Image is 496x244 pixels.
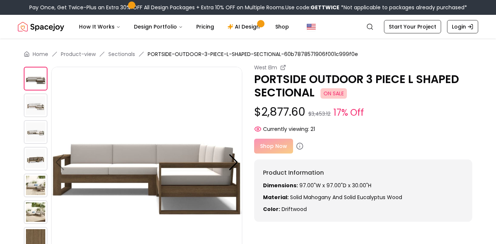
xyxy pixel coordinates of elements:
[263,205,280,213] strong: Color:
[269,19,295,34] a: Shop
[128,19,189,34] button: Design Portfolio
[447,20,478,33] a: Login
[190,19,220,34] a: Pricing
[334,106,364,119] small: 17% Off
[18,15,478,39] nav: Global
[108,50,135,58] a: Sectionals
[307,22,316,31] img: United States
[282,205,307,213] span: driftwood
[311,4,339,11] b: GETTWICE
[254,64,277,71] small: West Elm
[285,4,339,11] span: Use code:
[148,50,358,58] span: PORTSIDE-OUTDOOR-3-PIECE-L-SHAPED-SECTIONAL-60b7878571906f001c999f0e
[61,50,96,58] a: Product-view
[24,147,47,171] img: https://storage.googleapis.com/spacejoy-main/assets/60b7878571906f001c999f0e/product_3_langg93a7glh
[24,93,47,117] img: https://storage.googleapis.com/spacejoy-main/assets/60b7878571906f001c999f0e/product_1_ha012h7n9kn5
[263,168,464,177] h6: Product Information
[24,50,472,58] nav: breadcrumb
[308,110,331,118] small: $3,453.12
[18,19,64,34] a: Spacejoy
[73,19,127,34] button: How It Works
[221,19,268,34] a: AI Design
[263,125,309,133] span: Currently viewing:
[18,19,64,34] img: Spacejoy Logo
[384,20,441,33] a: Start Your Project
[263,182,464,189] p: 97.00"W x 97.00"D x 30.00"H
[254,73,473,99] p: PORTSIDE OUTDOOR 3 PIECE L SHAPED SECTIONAL
[311,125,315,133] span: 21
[33,50,48,58] a: Home
[263,182,298,189] strong: Dimensions:
[339,4,467,11] span: *Not applicable to packages already purchased*
[321,88,347,99] span: ON SALE
[290,194,402,201] span: solid mahogany and solid eucalyptus wood
[73,19,295,34] nav: Main
[24,174,47,197] img: https://storage.googleapis.com/spacejoy-main/assets/60b7878571906f001c999f0e/product_4_70oo16dedcg7
[263,194,289,201] strong: Material:
[29,4,467,11] div: Pay Once, Get Twice-Plus an Extra 30% OFF All Design Packages + Extra 10% OFF on Multiple Rooms.
[24,120,47,144] img: https://storage.googleapis.com/spacejoy-main/assets/60b7878571906f001c999f0e/product_2_mo0fgo4lgab
[24,67,47,90] img: https://storage.googleapis.com/spacejoy-main/assets/60b7878571906f001c999f0e/product_0_np3j9ip5np2g
[254,105,473,119] p: $2,877.60
[24,200,47,224] img: https://storage.googleapis.com/spacejoy-main/assets/60b7878571906f001c999f0e/product_5_jk8ag3eglaa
